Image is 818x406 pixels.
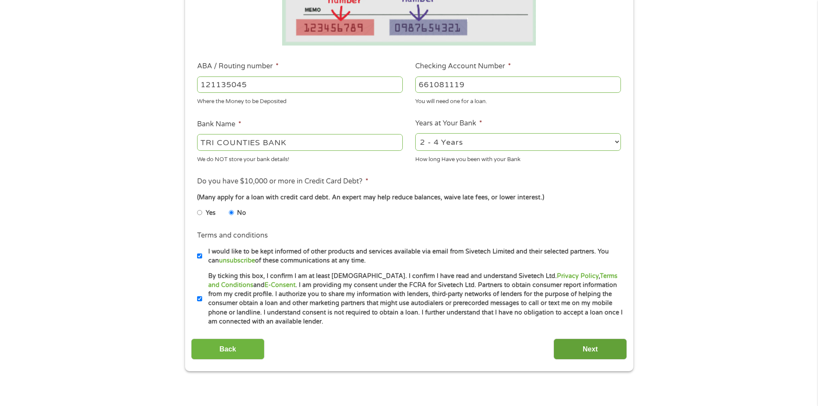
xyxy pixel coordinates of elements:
div: Where the Money to be Deposited [197,95,403,106]
input: Next [553,339,627,360]
label: Bank Name [197,120,241,129]
input: 263177916 [197,76,403,93]
label: I would like to be kept informed of other products and services available via email from Sivetech... [202,247,623,266]
label: Terms and conditions [197,231,268,240]
label: By ticking this box, I confirm I am at least [DEMOGRAPHIC_DATA]. I confirm I have read and unders... [202,272,623,327]
div: We do NOT store your bank details! [197,152,403,164]
input: Back [191,339,265,360]
a: E-Consent [265,281,295,289]
a: Privacy Policy [557,272,599,280]
label: Checking Account Number [415,62,511,71]
label: Yes [206,208,216,218]
a: Terms and Conditions [208,272,617,289]
input: 345634636 [415,76,621,93]
div: You will need one for a loan. [415,95,621,106]
label: Years at Your Bank [415,119,482,128]
div: How long Have you been with your Bank [415,152,621,164]
label: ABA / Routing number [197,62,279,71]
label: No [237,208,246,218]
div: (Many apply for a loan with credit card debt. An expert may help reduce balances, waive late fees... [197,193,620,202]
a: unsubscribe [219,257,255,264]
label: Do you have $10,000 or more in Credit Card Debt? [197,177,368,186]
